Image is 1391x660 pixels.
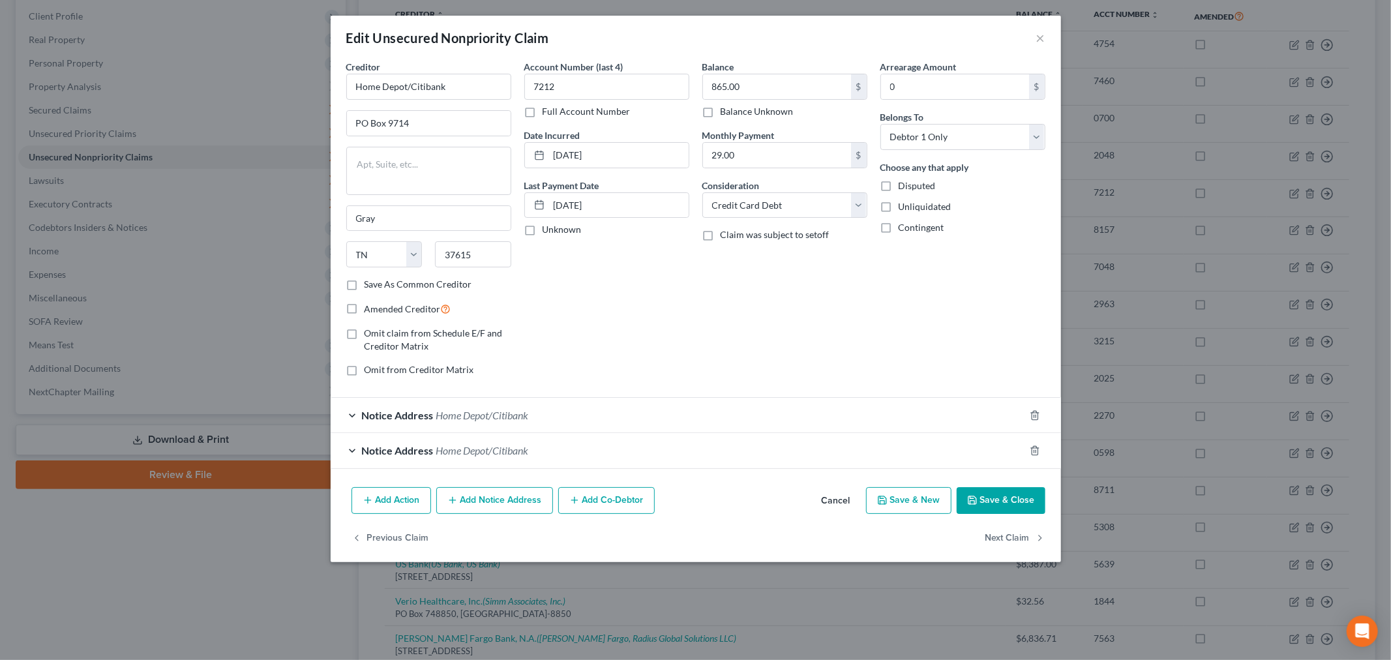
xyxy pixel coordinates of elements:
[899,222,944,233] span: Contingent
[549,143,689,168] input: MM/DD/YYYY
[365,364,474,375] span: Omit from Creditor Matrix
[851,143,867,168] div: $
[866,487,951,515] button: Save & New
[362,409,434,421] span: Notice Address
[362,444,434,457] span: Notice Address
[880,160,969,174] label: Choose any that apply
[524,128,580,142] label: Date Incurred
[851,74,867,99] div: $
[524,60,623,74] label: Account Number (last 4)
[543,105,631,118] label: Full Account Number
[436,409,529,421] span: Home Depot/Citibank
[721,105,794,118] label: Balance Unknown
[351,487,431,515] button: Add Action
[524,74,689,100] input: XXXX
[1036,30,1045,46] button: ×
[703,143,851,168] input: 0.00
[436,487,553,515] button: Add Notice Address
[524,179,599,192] label: Last Payment Date
[702,128,775,142] label: Monthly Payment
[543,223,582,236] label: Unknown
[435,241,511,267] input: Enter zip...
[347,111,511,136] input: Enter address...
[1029,74,1045,99] div: $
[880,112,924,123] span: Belongs To
[365,327,503,352] span: Omit claim from Schedule E/F and Creditor Matrix
[957,487,1045,515] button: Save & Close
[346,29,549,47] div: Edit Unsecured Nonpriority Claim
[365,278,472,291] label: Save As Common Creditor
[811,488,861,515] button: Cancel
[880,60,957,74] label: Arrearage Amount
[346,61,381,72] span: Creditor
[351,524,429,552] button: Previous Claim
[1347,616,1378,647] div: Open Intercom Messenger
[558,487,655,515] button: Add Co-Debtor
[346,74,511,100] input: Search creditor by name...
[347,206,511,231] input: Enter city...
[549,193,689,218] input: MM/DD/YYYY
[881,74,1029,99] input: 0.00
[721,229,830,240] span: Claim was subject to setoff
[702,60,734,74] label: Balance
[365,303,441,314] span: Amended Creditor
[702,179,760,192] label: Consideration
[985,524,1045,552] button: Next Claim
[899,201,951,212] span: Unliquidated
[436,444,529,457] span: Home Depot/Citibank
[703,74,851,99] input: 0.00
[899,180,936,191] span: Disputed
